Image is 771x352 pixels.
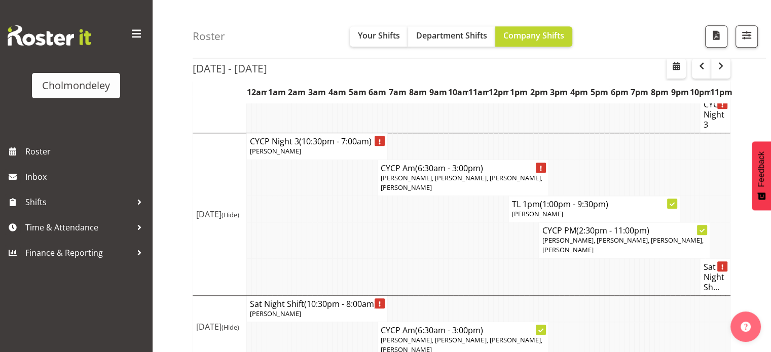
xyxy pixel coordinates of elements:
th: 3am [307,81,327,104]
span: (1:00pm - 9:30pm) [540,199,608,210]
h4: Sat Night Shift [250,299,384,309]
button: Feedback - Show survey [752,141,771,210]
button: Select a specific date within the roster. [667,58,686,79]
span: [PERSON_NAME] [250,146,301,155]
span: [PERSON_NAME] [250,309,301,318]
th: 6am [368,81,388,104]
th: 3pm [549,81,569,104]
th: 7pm [630,81,650,104]
th: 8am [408,81,428,104]
th: 5am [347,81,368,104]
th: 10pm [690,81,710,104]
h4: Roster [193,30,225,42]
th: 10am [448,81,468,104]
button: Your Shifts [350,26,408,47]
span: [PERSON_NAME], [PERSON_NAME], [PERSON_NAME], [PERSON_NAME] [542,236,703,254]
span: (10:30pm - 7:00am) [299,136,372,147]
span: Department Shifts [416,30,487,41]
button: Department Shifts [408,26,495,47]
th: 6pm [609,81,630,104]
span: (Hide) [222,323,239,332]
th: 7am [388,81,408,104]
span: Feedback [757,151,766,187]
th: 8pm [650,81,670,104]
span: Company Shifts [503,30,564,41]
h4: Sat Night Sh... [703,262,727,292]
div: Cholmondeley [42,78,110,93]
span: Your Shifts [358,30,400,41]
h4: TL 1pm [512,199,677,209]
span: (2:30pm - 11:00pm) [576,225,649,236]
th: 9pm [670,81,690,104]
h4: CYCP Night 3 [250,136,384,146]
th: 11pm [710,81,730,104]
th: 4am [327,81,348,104]
h2: [DATE] - [DATE] [193,62,267,75]
span: [PERSON_NAME] [512,209,563,218]
span: Time & Attendance [25,220,132,235]
span: (Hide) [222,210,239,219]
button: Company Shifts [495,26,572,47]
th: 12pm [489,81,509,104]
h4: CYCP Am [381,325,545,335]
span: (6:30am - 3:00pm) [415,325,483,336]
span: (6:30am - 3:00pm) [415,163,483,174]
h4: CYCP Night 3 [703,99,727,130]
th: 11am [468,81,489,104]
th: 12am [247,81,267,104]
span: Shifts [25,194,132,210]
span: (10:30pm - 8:00am) [304,298,377,309]
th: 9am [428,81,448,104]
h4: CYCP Am [381,163,545,173]
th: 4pm [569,81,590,104]
button: Filter Shifts [736,25,758,48]
span: Roster [25,144,147,159]
span: Finance & Reporting [25,245,132,260]
th: 1pm [508,81,529,104]
th: 5pm [589,81,609,104]
button: Download a PDF of the roster according to the set date range. [705,25,727,48]
th: 1am [267,81,287,104]
span: [PERSON_NAME], [PERSON_NAME], [PERSON_NAME], [PERSON_NAME] [381,173,542,192]
td: [DATE] [193,133,247,295]
img: help-xxl-2.png [741,322,751,332]
th: 2pm [529,81,549,104]
th: 2am [287,81,307,104]
span: Inbox [25,169,147,184]
h4: CYCP PM [542,225,707,236]
img: Rosterit website logo [8,25,91,46]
